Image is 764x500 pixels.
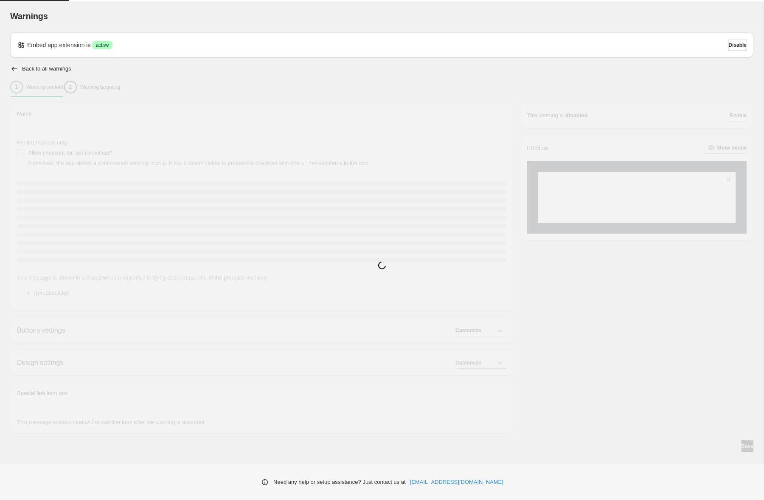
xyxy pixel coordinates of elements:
[22,65,71,72] h2: Back to all warnings
[410,478,503,486] a: [EMAIL_ADDRESS][DOMAIN_NAME]
[728,42,747,48] span: Disable
[95,42,109,48] span: active
[728,39,747,51] button: Disable
[27,41,90,49] p: Embed app extension is
[10,11,48,21] span: Warnings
